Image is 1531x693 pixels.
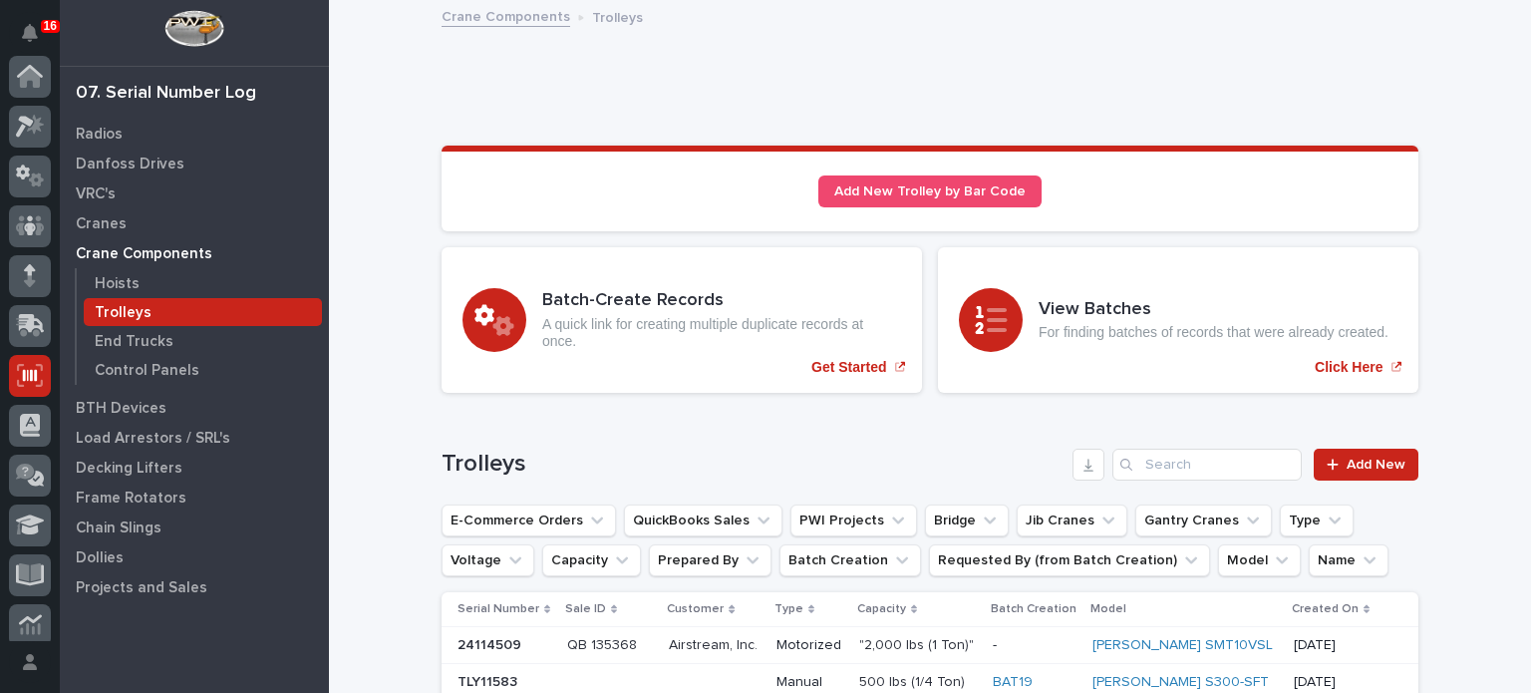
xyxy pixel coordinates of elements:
[1112,449,1302,481] input: Search
[44,19,57,33] p: 16
[76,430,230,448] p: Load Arrestors / SRL's
[1039,324,1388,341] p: For finding batches of records that were already created.
[442,544,534,576] button: Voltage
[76,126,123,144] p: Radios
[60,393,329,423] a: BTH Devices
[776,637,843,654] p: Motorized
[76,185,116,203] p: VRC's
[60,208,329,238] a: Cranes
[592,5,643,27] p: Trolleys
[76,156,184,173] p: Danfoss Drives
[925,505,1009,536] button: Bridge
[76,579,207,597] p: Projects and Sales
[938,247,1418,393] a: Click Here
[164,10,223,47] img: Workspace Logo
[1309,544,1388,576] button: Name
[624,505,782,536] button: QuickBooks Sales
[60,542,329,572] a: Dollies
[77,269,329,297] a: Hoists
[1092,637,1273,654] a: [PERSON_NAME] SMT10VSL
[859,633,978,654] p: "2,000 lbs (1 Ton)"
[1039,299,1388,321] h3: View Batches
[95,275,140,293] p: Hoists
[1135,505,1272,536] button: Gantry Cranes
[993,637,1076,654] p: -
[77,356,329,384] a: Control Panels
[9,12,51,54] button: Notifications
[818,175,1042,207] a: Add New Trolley by Bar Code
[1292,598,1359,620] p: Created On
[60,423,329,453] a: Load Arrestors / SRL's
[991,598,1076,620] p: Batch Creation
[60,513,329,542] a: Chain Slings
[95,362,199,380] p: Control Panels
[77,298,329,326] a: Trolleys
[1294,674,1370,691] p: [DATE]
[1314,449,1418,481] a: Add New
[542,544,641,576] button: Capacity
[76,83,256,105] div: 07. Serial Number Log
[667,598,724,620] p: Customer
[1280,505,1354,536] button: Type
[857,598,906,620] p: Capacity
[76,549,124,567] p: Dollies
[774,598,803,620] p: Type
[776,674,843,691] p: Manual
[1090,598,1126,620] p: Model
[1315,359,1382,376] p: Click Here
[76,245,212,263] p: Crane Components
[993,674,1033,691] a: BAT19
[60,483,329,513] a: Frame Rotators
[1294,637,1370,654] p: [DATE]
[95,304,152,322] p: Trolleys
[1017,505,1127,536] button: Jib Cranes
[567,633,641,654] p: QB 135368
[60,453,329,483] a: Decking Lifters
[442,627,1418,664] tr: 2411450924114509 QB 135368QB 135368 Airstream, Inc.Airstream, Inc. Motorized"2,000 lbs (1 Ton)""2...
[834,184,1026,198] span: Add New Trolley by Bar Code
[859,670,969,691] p: 500 lbs (1/4 Ton)
[669,633,762,654] p: Airstream, Inc.
[442,4,570,27] a: Crane Components
[811,359,886,376] p: Get Started
[1092,674,1269,691] a: [PERSON_NAME] S300-SFT
[76,460,182,478] p: Decking Lifters
[60,119,329,149] a: Radios
[442,505,616,536] button: E-Commerce Orders
[76,400,166,418] p: BTH Devices
[1218,544,1301,576] button: Model
[60,238,329,268] a: Crane Components
[565,598,606,620] p: Sale ID
[76,520,161,537] p: Chain Slings
[60,149,329,178] a: Danfoss Drives
[458,598,539,620] p: Serial Number
[790,505,917,536] button: PWI Projects
[458,670,521,691] p: TLY11583
[458,633,525,654] p: 24114509
[60,178,329,208] a: VRC's
[95,333,173,351] p: End Trucks
[442,450,1065,479] h1: Trolleys
[25,24,51,56] div: Notifications16
[929,544,1210,576] button: Requested By (from Batch Creation)
[77,327,329,355] a: End Trucks
[779,544,921,576] button: Batch Creation
[442,247,922,393] a: Get Started
[76,215,127,233] p: Cranes
[1347,458,1405,472] span: Add New
[542,316,901,350] p: A quick link for creating multiple duplicate records at once.
[76,490,186,508] p: Frame Rotators
[542,290,901,312] h3: Batch-Create Records
[60,572,329,602] a: Projects and Sales
[649,544,771,576] button: Prepared By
